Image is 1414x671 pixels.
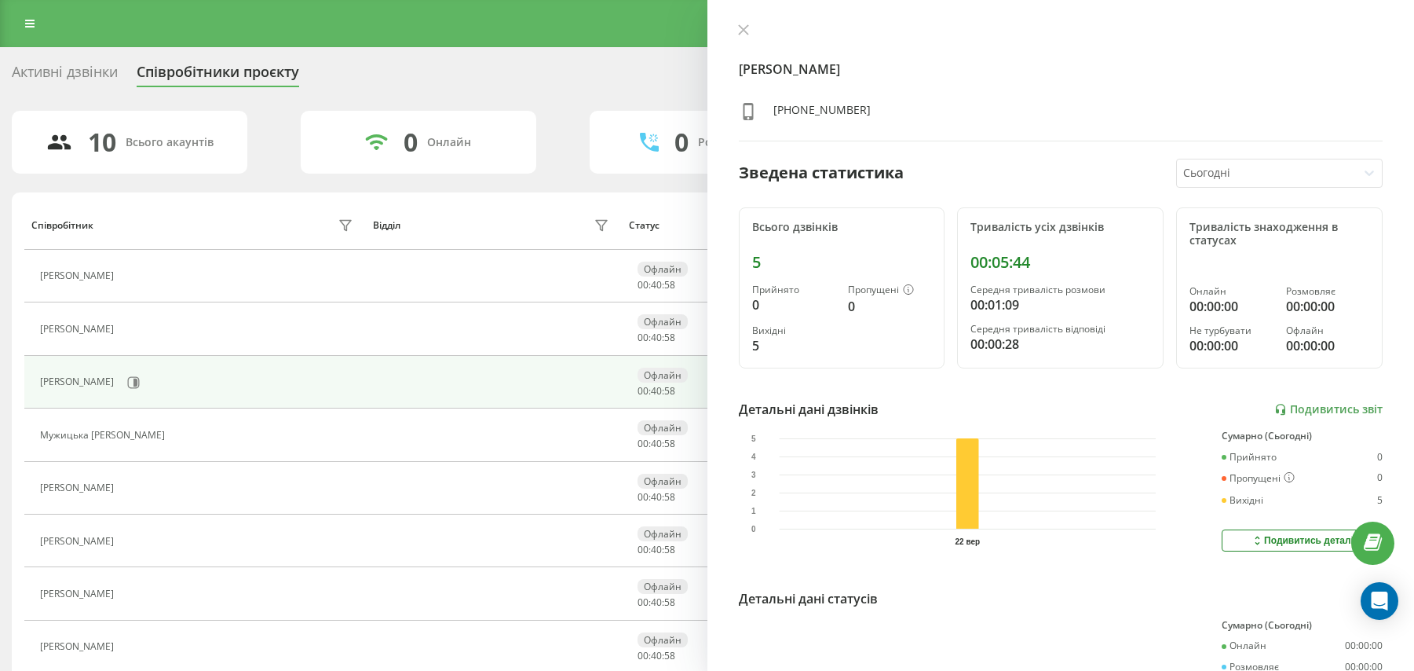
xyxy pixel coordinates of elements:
div: Офлайн [638,368,688,383]
div: [PERSON_NAME] [40,588,118,599]
div: Активні дзвінки [12,64,118,88]
div: : : [638,280,675,291]
text: 5 [751,434,756,443]
div: : : [638,386,675,397]
div: Офлайн [638,314,688,329]
div: Детальні дані дзвінків [739,400,879,419]
span: 00 [638,384,649,398]
div: 5 [752,336,835,355]
div: 00:00:00 [1286,336,1369,355]
div: Тривалість знаходження в статусах [1189,221,1369,247]
div: Розмовляє [1286,286,1369,297]
div: 00:05:44 [970,253,1150,272]
span: 58 [664,490,675,504]
span: 58 [664,331,675,344]
span: 58 [664,437,675,450]
div: Офлайн [638,579,688,594]
text: 3 [751,471,756,479]
div: Мужицька [PERSON_NAME] [40,430,169,441]
span: 40 [651,278,662,291]
span: 00 [638,649,649,662]
div: Офлайн [638,632,688,647]
div: Всього дзвінків [752,221,932,234]
div: 0 [1377,452,1383,463]
div: [PHONE_NUMBER] [773,102,871,125]
span: 58 [664,278,675,291]
div: Пропущені [848,284,931,297]
div: 0 [404,127,418,157]
div: Співробітники проєкту [137,64,299,88]
div: : : [638,492,675,503]
span: 58 [664,649,675,662]
h4: [PERSON_NAME] [739,60,1383,79]
text: 22 вер [955,537,980,546]
div: Не турбувати [1189,325,1273,336]
div: : : [638,544,675,555]
text: 2 [751,489,756,497]
div: [PERSON_NAME] [40,536,118,547]
span: 40 [651,596,662,609]
div: Онлайн [1189,286,1273,297]
span: 00 [638,278,649,291]
span: 40 [651,649,662,662]
div: Онлайн [1222,640,1266,651]
div: Тривалість усіх дзвінків [970,221,1150,234]
div: 0 [674,127,689,157]
span: 40 [651,490,662,504]
div: [PERSON_NAME] [40,270,118,281]
div: 00:00:00 [1189,336,1273,355]
div: 10 [88,127,116,157]
div: Офлайн [638,262,688,277]
div: Онлайн [427,136,471,149]
span: 58 [664,543,675,556]
text: 0 [751,525,756,533]
div: Open Intercom Messenger [1361,582,1398,620]
div: Сумарно (Сьогодні) [1222,431,1383,442]
div: Детальні дані статусів [739,589,878,608]
span: 00 [638,596,649,609]
span: 58 [664,384,675,398]
div: 00:00:00 [1286,297,1369,316]
button: Подивитись деталі [1222,530,1383,552]
text: 4 [751,453,756,461]
span: 40 [651,543,662,556]
div: 00:01:09 [970,295,1150,314]
div: Подивитись деталі [1251,534,1354,547]
div: 00:00:28 [970,335,1150,354]
div: Відділ [373,220,400,231]
div: Вихідні [1222,495,1263,506]
span: 00 [638,437,649,450]
div: 0 [848,297,931,316]
div: Прийнято [752,284,835,295]
div: 0 [1377,472,1383,485]
div: Зведена статистика [739,161,904,185]
div: Середня тривалість розмови [970,284,1150,295]
span: 40 [651,384,662,398]
div: 00:00:00 [1189,297,1273,316]
text: 1 [751,507,756,515]
div: Пропущені [1222,472,1295,485]
div: : : [638,332,675,343]
div: [PERSON_NAME] [40,482,118,493]
span: 00 [638,490,649,504]
div: Вихідні [752,325,835,336]
div: : : [638,651,675,662]
div: Офлайн [1286,325,1369,336]
div: 5 [752,253,932,272]
div: Співробітник [31,220,93,231]
span: 00 [638,543,649,556]
span: 40 [651,437,662,450]
div: 00:00:00 [1345,640,1383,651]
span: 40 [651,331,662,344]
div: Всього акаунтів [126,136,214,149]
div: 5 [1377,495,1383,506]
a: Подивитись звіт [1274,403,1383,416]
div: : : [638,438,675,449]
div: Офлайн [638,420,688,435]
div: Офлайн [638,474,688,489]
div: [PERSON_NAME] [40,641,118,652]
div: Статус [629,220,660,231]
div: [PERSON_NAME] [40,324,118,335]
div: Середня тривалість відповіді [970,324,1150,335]
span: 58 [664,596,675,609]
